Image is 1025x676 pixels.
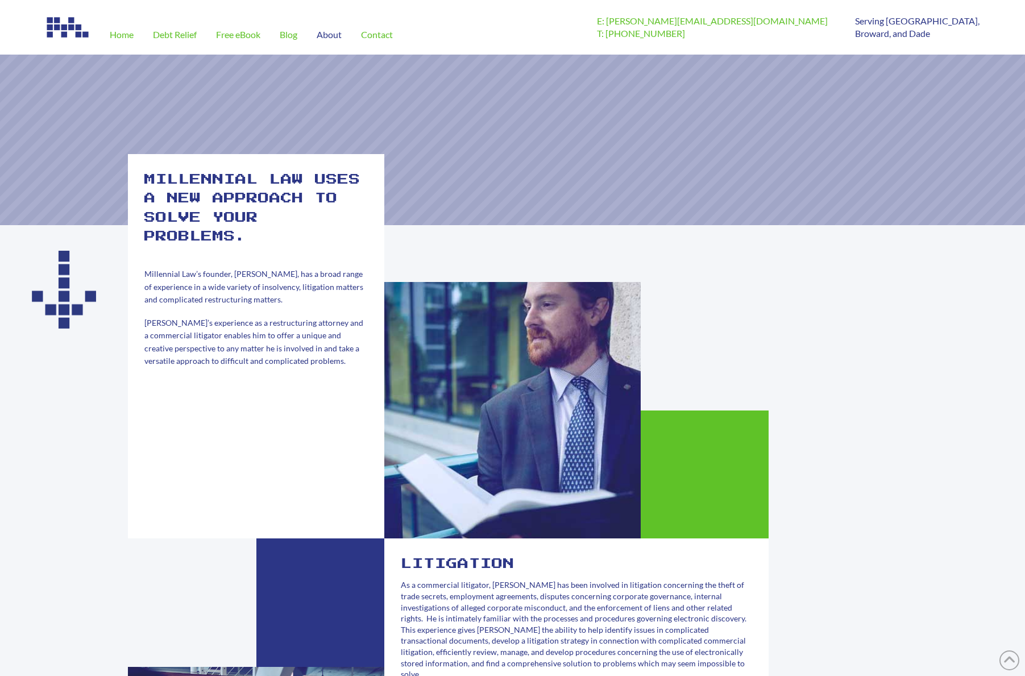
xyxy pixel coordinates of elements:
[307,15,351,55] a: About
[144,318,363,366] span: [PERSON_NAME]’s experience as a restructuring attorney and a commercial litigator enables him to ...
[597,15,828,26] a: E: [PERSON_NAME][EMAIL_ADDRESS][DOMAIN_NAME]
[280,30,297,39] span: Blog
[361,30,393,39] span: Contact
[153,30,197,39] span: Debt Relief
[45,15,91,40] img: Image
[216,30,260,39] span: Free eBook
[144,171,368,246] h2: Millennial law uses a new approach to solve your problems.
[597,28,685,39] a: T: [PHONE_NUMBER]
[206,15,270,55] a: Free eBook
[144,269,363,304] span: Millennial Law’s founder, [PERSON_NAME], has a broad range of experience in a wide variety of ins...
[999,650,1019,670] a: Back to Top
[401,555,514,574] h2: Litigation
[270,15,307,55] a: Blog
[143,15,206,55] a: Debt Relief
[351,15,402,55] a: Contact
[317,30,342,39] span: About
[110,30,134,39] span: Home
[855,15,980,40] p: Serving [GEOGRAPHIC_DATA], Broward, and Dade
[100,15,143,55] a: Home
